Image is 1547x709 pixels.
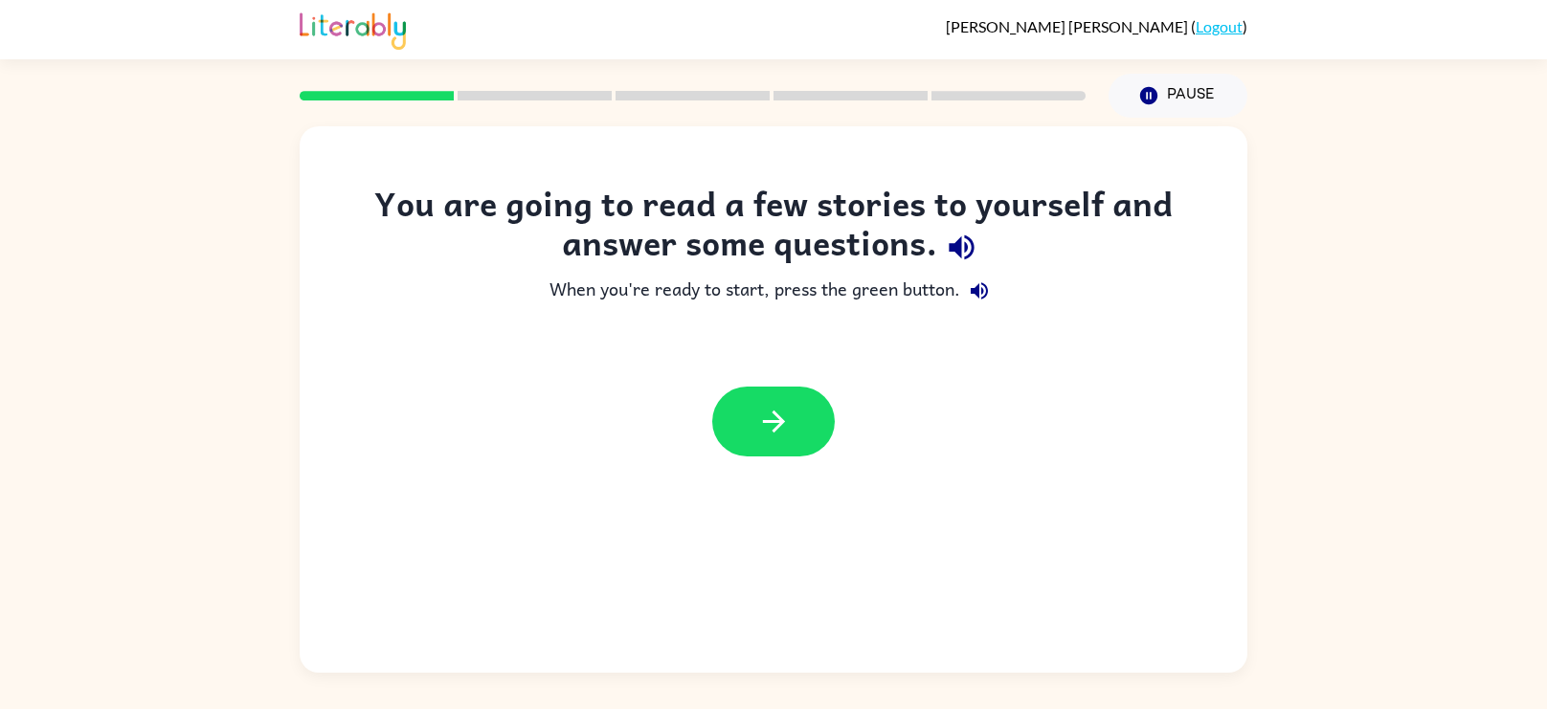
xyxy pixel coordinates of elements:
div: You are going to read a few stories to yourself and answer some questions. [338,184,1209,272]
img: Literably [300,8,406,50]
button: Pause [1109,74,1247,118]
span: [PERSON_NAME] [PERSON_NAME] [946,17,1191,35]
a: Logout [1196,17,1243,35]
div: ( ) [946,17,1247,35]
div: When you're ready to start, press the green button. [338,272,1209,310]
